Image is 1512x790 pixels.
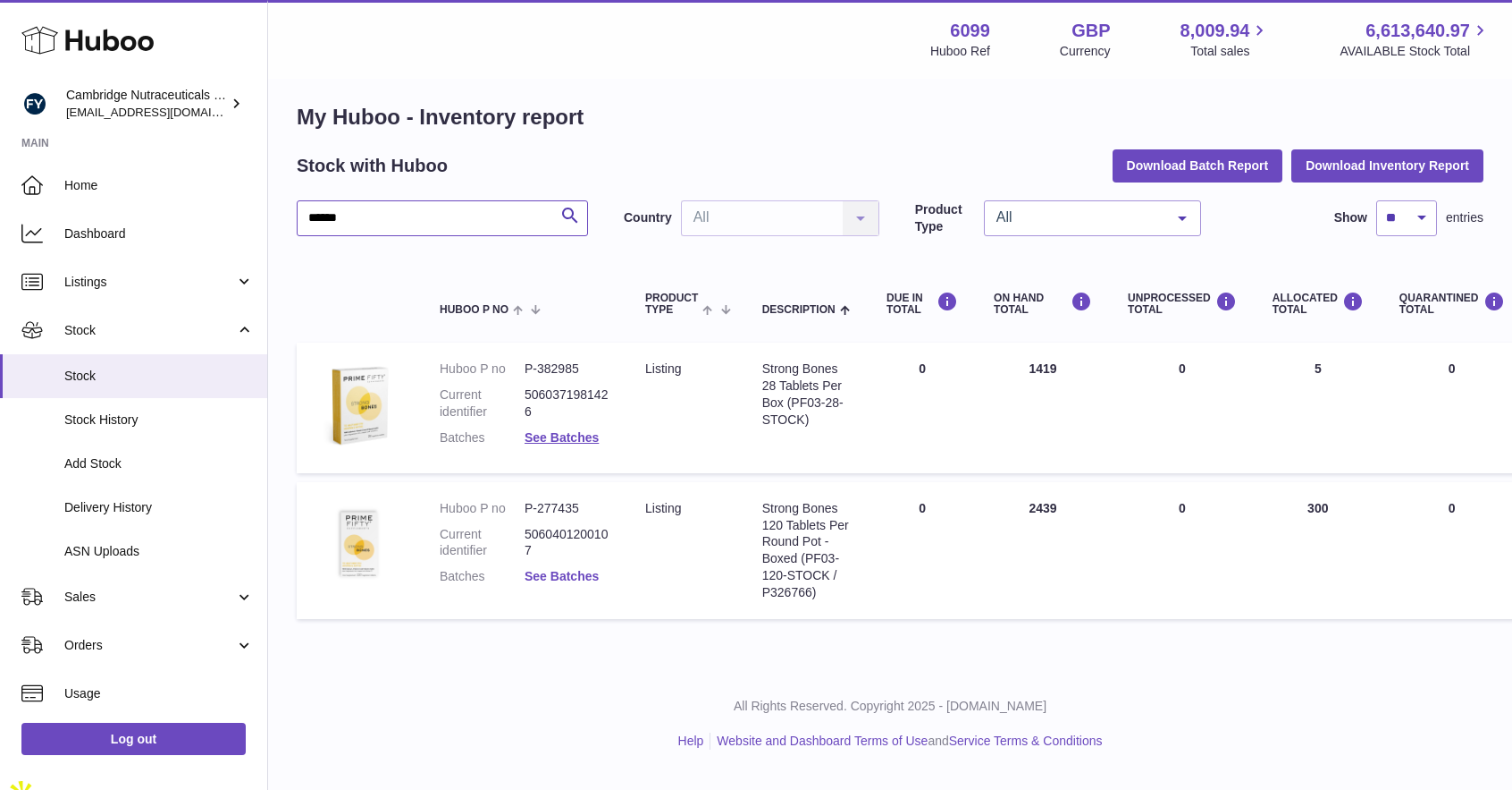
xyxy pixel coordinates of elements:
[525,361,609,378] dd: P-382985
[1340,19,1491,60] a: 6,613,640.97 AVAILABLE Stock Total
[976,482,1110,619] td: 2439
[64,274,235,291] span: Listings
[1180,19,1250,43] span: 8,009.94
[645,293,698,316] span: Product Type
[1113,149,1283,182] button: Download Batch Report
[440,500,525,517] dt: Huboo P no
[1340,43,1491,60] span: AVAILABLE Stock Total
[525,430,599,445] a: See Batches
[717,734,928,748] a: Website and Dashboard Terms of Use
[762,361,851,429] div: Strong Bones 28 Tablets Per Box (PF03-28-STOCK)
[440,568,525,585] dt: Batches
[525,387,609,420] dd: 5060371981426
[762,500,851,601] div: Strong Bones 120 Tablets Per Round Pot - Boxed (PF03-120-STOCK / P326766)
[21,723,246,755] a: Log out
[1190,43,1270,60] span: Total sales
[64,499,254,516] span: Delivery History
[64,589,235,606] span: Sales
[1334,209,1367,226] label: Show
[1399,292,1505,316] div: QUARANTINED Total
[297,103,1483,132] h1: My Huboo - Inventory report
[297,154,448,178] h2: Stock with Huboo
[1449,501,1456,515] span: 0
[64,177,254,194] span: Home
[64,225,254,242] span: Dashboard
[1128,292,1237,316] div: UNPROCESSED Total
[710,733,1102,750] li: and
[64,368,254,385] span: Stock
[64,455,254,472] span: Add Stock
[1365,19,1470,43] span: 6,613,640.97
[950,19,990,43] strong: 6099
[64,637,235,654] span: Orders
[1273,292,1364,316] div: ALLOCATED Total
[440,361,525,378] dt: Huboo P no
[1071,19,1110,43] strong: GBP
[525,526,609,560] dd: 5060401200107
[1110,482,1255,619] td: 0
[315,361,404,450] img: product image
[762,304,836,316] span: Description
[994,292,1092,316] div: ON HAND Total
[930,43,990,60] div: Huboo Ref
[645,361,681,376] span: listing
[992,208,1164,226] span: All
[440,526,525,560] dt: Current identifier
[64,412,254,429] span: Stock History
[64,322,235,339] span: Stock
[21,90,48,117] img: huboo@camnutra.com
[282,698,1498,715] p: All Rights Reserved. Copyright 2025 - [DOMAIN_NAME]
[440,304,508,316] span: Huboo P no
[886,292,958,316] div: DUE IN TOTAL
[869,482,976,619] td: 0
[1291,149,1483,182] button: Download Inventory Report
[949,734,1103,748] a: Service Terms & Conditions
[315,500,404,590] img: product image
[1255,482,1382,619] td: 300
[915,201,975,235] label: Product Type
[1255,343,1382,473] td: 5
[66,105,263,119] span: [EMAIL_ADDRESS][DOMAIN_NAME]
[525,569,599,583] a: See Batches
[869,343,976,473] td: 0
[64,685,254,702] span: Usage
[440,387,525,420] dt: Current identifier
[1446,209,1483,226] span: entries
[645,501,681,515] span: listing
[64,543,254,560] span: ASN Uploads
[440,429,525,446] dt: Batches
[1110,343,1255,473] td: 0
[1449,361,1456,376] span: 0
[66,87,227,121] div: Cambridge Nutraceuticals Ltd
[624,209,672,226] label: Country
[525,500,609,517] dd: P-277435
[1060,43,1111,60] div: Currency
[976,343,1110,473] td: 1419
[678,734,704,748] a: Help
[1180,19,1271,60] a: 8,009.94 Total sales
